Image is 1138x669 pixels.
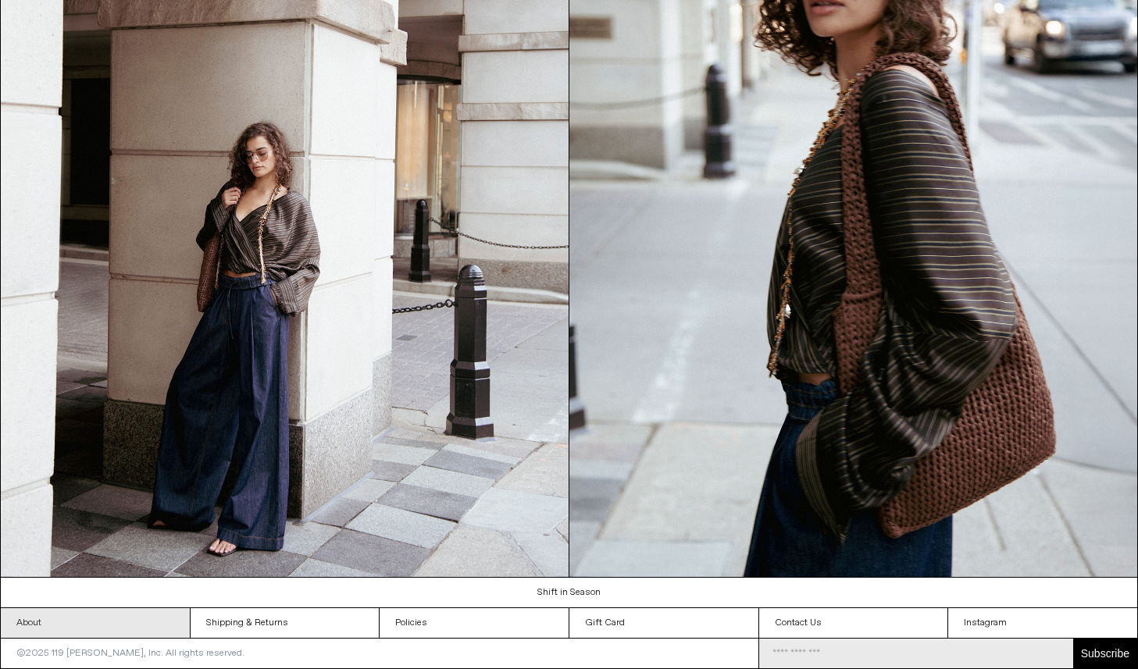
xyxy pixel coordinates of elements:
a: Instagram [948,608,1137,638]
button: Subscribe [1073,639,1137,668]
input: Email Address [759,639,1073,668]
a: Shipping & Returns [191,608,380,638]
a: Gift Card [569,608,758,638]
a: Shift in Season [1,578,1138,607]
a: Contact Us [759,608,948,638]
p: ©2025 119 [PERSON_NAME], Inc. All rights reserved. [1,639,260,668]
a: About [1,608,190,638]
a: Policies [380,608,569,638]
